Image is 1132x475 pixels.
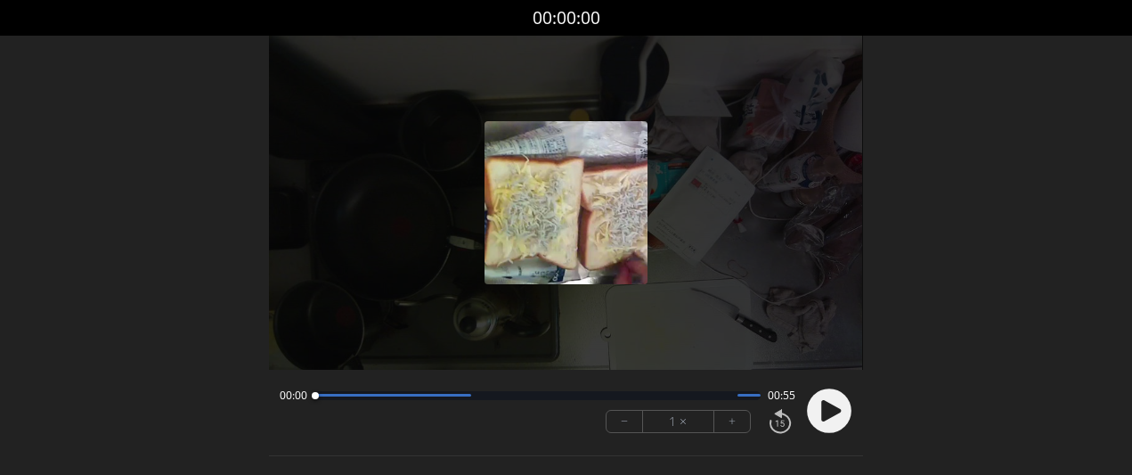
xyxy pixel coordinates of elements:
[607,411,643,432] button: −
[729,411,736,431] font: +
[621,411,628,431] font: −
[280,389,307,403] span: 00:00
[714,411,750,432] button: +
[669,411,687,431] font: 1 ×
[533,5,600,29] font: 00:00:00
[768,389,795,403] span: 00:55
[485,121,647,284] img: ポスター画像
